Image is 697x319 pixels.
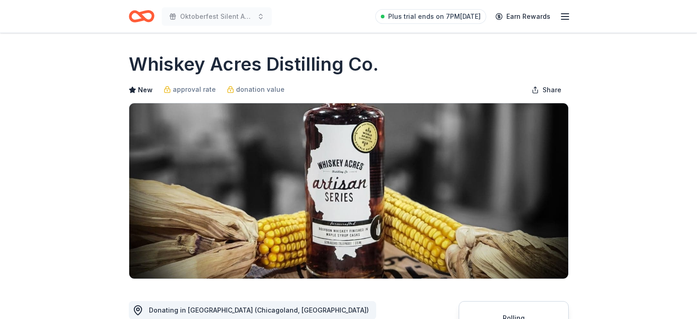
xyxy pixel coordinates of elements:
[524,81,569,99] button: Share
[129,51,379,77] h1: Whiskey Acres Distilling Co.
[388,11,481,22] span: Plus trial ends on 7PM[DATE]
[138,84,153,95] span: New
[227,84,285,95] a: donation value
[129,6,154,27] a: Home
[164,84,216,95] a: approval rate
[490,8,556,25] a: Earn Rewards
[543,84,561,95] span: Share
[236,84,285,95] span: donation value
[173,84,216,95] span: approval rate
[129,103,568,279] img: Image for Whiskey Acres Distilling Co.
[149,306,369,314] span: Donating in [GEOGRAPHIC_DATA] (Chicagoland, [GEOGRAPHIC_DATA])
[375,9,486,24] a: Plus trial ends on 7PM[DATE]
[162,7,272,26] button: Oktoberfest Silent Auction
[180,11,253,22] span: Oktoberfest Silent Auction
